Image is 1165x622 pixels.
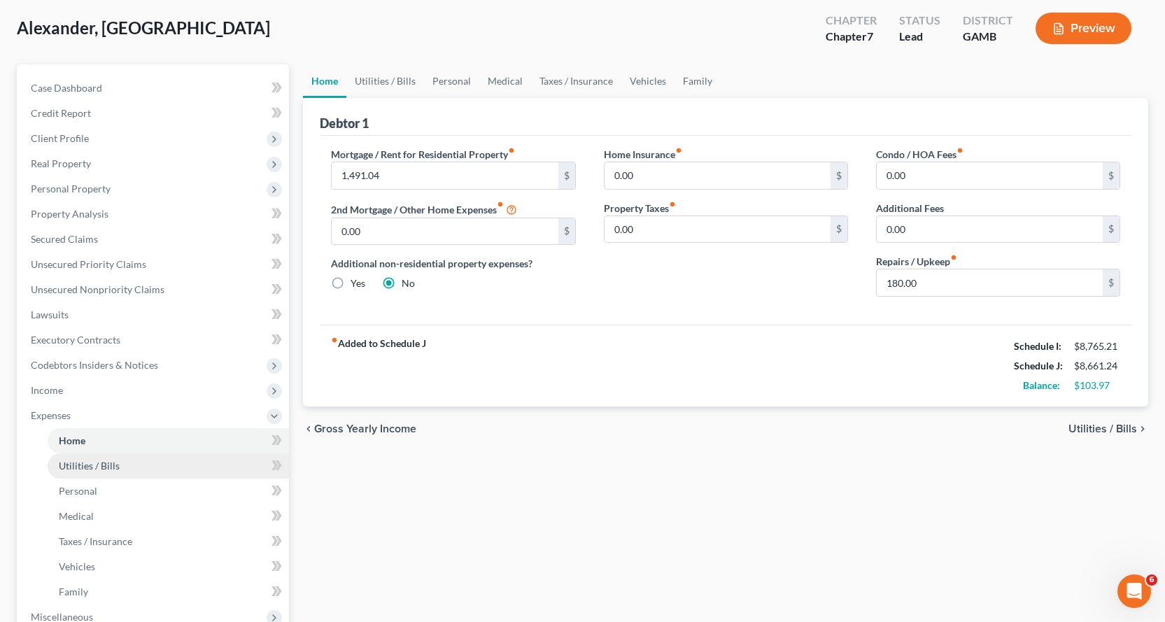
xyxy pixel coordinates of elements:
span: Case Dashboard [31,82,102,94]
span: Home [59,434,85,446]
label: Condo / HOA Fees [876,147,963,162]
div: Status [899,13,940,29]
i: fiber_manual_record [508,147,515,154]
a: Taxes / Insurance [48,529,289,554]
button: Utilities / Bills chevron_right [1068,423,1148,434]
strong: Schedule I: [1014,340,1061,352]
div: Lead [899,29,940,45]
span: 7 [867,29,873,43]
i: fiber_manual_record [956,147,963,154]
a: Property Analysis [20,202,289,227]
label: Home Insurance [604,147,682,162]
strong: Added to Schedule J [331,337,426,395]
div: $ [558,162,575,189]
iframe: Intercom live chat [1117,574,1151,608]
input: -- [877,162,1103,189]
i: fiber_manual_record [497,201,504,208]
div: $ [831,216,847,243]
span: Medical [59,510,94,522]
span: Executory Contracts [31,334,120,346]
div: $ [831,162,847,189]
label: Property Taxes [604,201,676,215]
div: $ [1103,216,1120,243]
div: Chapter [826,13,877,29]
i: chevron_left [303,423,314,434]
a: Taxes / Insurance [531,64,621,98]
label: 2nd Mortgage / Other Home Expenses [331,201,517,218]
a: Vehicles [621,64,675,98]
a: Lawsuits [20,302,289,327]
a: Utilities / Bills [346,64,424,98]
label: Additional non-residential property expenses? [331,256,575,271]
strong: Balance: [1023,379,1060,391]
label: Additional Fees [876,201,944,215]
span: Family [59,586,88,598]
button: Preview [1036,13,1131,44]
div: GAMB [963,29,1013,45]
a: Medical [48,504,289,529]
span: Taxes / Insurance [59,535,132,547]
span: Codebtors Insiders & Notices [31,359,158,371]
a: Home [48,428,289,453]
i: fiber_manual_record [950,254,957,261]
strong: Schedule J: [1014,360,1063,372]
span: Utilities / Bills [1068,423,1137,434]
a: Family [48,579,289,605]
span: Personal [59,485,97,497]
label: Repairs / Upkeep [876,254,957,269]
i: chevron_right [1137,423,1148,434]
span: Credit Report [31,107,91,119]
span: Expenses [31,409,71,421]
span: Unsecured Nonpriority Claims [31,283,164,295]
a: Unsecured Nonpriority Claims [20,277,289,302]
span: Secured Claims [31,233,98,245]
div: Chapter [826,29,877,45]
input: -- [877,216,1103,243]
div: $8,765.21 [1074,339,1120,353]
label: Yes [351,276,365,290]
a: Case Dashboard [20,76,289,101]
span: Lawsuits [31,309,69,320]
input: -- [332,162,558,189]
div: $103.97 [1074,379,1120,393]
i: fiber_manual_record [675,147,682,154]
div: Debtor 1 [320,115,369,132]
input: -- [605,216,831,243]
a: Medical [479,64,531,98]
a: Credit Report [20,101,289,126]
a: Utilities / Bills [48,453,289,479]
a: Vehicles [48,554,289,579]
span: Income [31,384,63,396]
a: Personal [424,64,479,98]
div: $ [1103,269,1120,296]
i: fiber_manual_record [331,337,338,344]
span: Vehicles [59,560,95,572]
button: chevron_left Gross Yearly Income [303,423,416,434]
label: No [402,276,415,290]
div: $ [558,218,575,245]
span: 6 [1146,574,1157,586]
span: Personal Property [31,183,111,195]
span: Unsecured Priority Claims [31,258,146,270]
i: fiber_manual_record [669,201,676,208]
a: Family [675,64,721,98]
a: Personal [48,479,289,504]
input: -- [605,162,831,189]
div: $ [1103,162,1120,189]
span: Client Profile [31,132,89,144]
span: Real Property [31,157,91,169]
input: -- [877,269,1103,296]
label: Mortgage / Rent for Residential Property [331,147,515,162]
span: Gross Yearly Income [314,423,416,434]
span: Alexander, [GEOGRAPHIC_DATA] [17,17,270,38]
a: Unsecured Priority Claims [20,252,289,277]
input: -- [332,218,558,245]
div: District [963,13,1013,29]
a: Executory Contracts [20,327,289,353]
span: Utilities / Bills [59,460,120,472]
a: Secured Claims [20,227,289,252]
div: $8,661.24 [1074,359,1120,373]
a: Home [303,64,346,98]
span: Property Analysis [31,208,108,220]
